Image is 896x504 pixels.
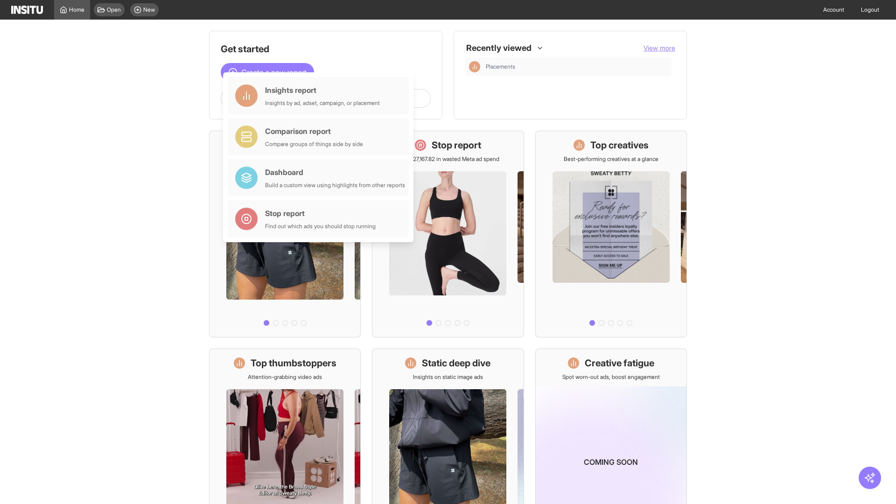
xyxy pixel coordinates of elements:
span: Create a new report [241,67,307,78]
img: Logo [11,6,43,14]
a: Stop reportSave £27,167.82 in wasted Meta ad spend [372,131,524,337]
div: Compare groups of things side by side [265,140,363,148]
p: Save £27,167.82 in wasted Meta ad spend [396,155,499,163]
span: Open [107,6,121,14]
div: Insights by ad, adset, campaign, or placement [265,99,380,107]
button: Create a new report [221,63,314,82]
button: View more [644,43,675,53]
span: New [143,6,155,14]
span: Placements [486,63,668,70]
div: Build a custom view using highlights from other reports [265,182,405,189]
div: Find out which ads you should stop running [265,223,376,230]
a: What's live nowSee all active ads instantly [209,131,361,337]
a: Top creativesBest-performing creatives at a glance [535,131,687,337]
div: Insights report [265,84,380,96]
span: View more [644,44,675,52]
h1: Get started [221,42,431,56]
div: Dashboard [265,167,405,178]
p: Best-performing creatives at a glance [564,155,658,163]
p: Insights on static image ads [413,373,483,381]
h1: Top thumbstoppers [251,357,336,370]
h1: Top creatives [590,139,649,152]
div: Stop report [265,208,376,219]
div: Insights [469,61,480,72]
span: Placements [486,63,515,70]
h1: Stop report [432,139,481,152]
p: Attention-grabbing video ads [248,373,322,381]
div: Comparison report [265,126,363,137]
h1: Static deep dive [422,357,490,370]
span: Home [69,6,84,14]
